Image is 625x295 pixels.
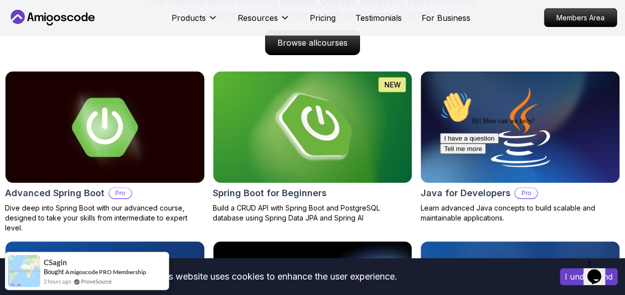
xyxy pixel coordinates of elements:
a: Browse allcourses [265,30,360,55]
h2: Advanced Spring Boot [5,186,104,200]
h2: Java for Developers [420,186,510,200]
img: Java for Developers card [421,72,620,183]
img: Advanced Spring Boot card [5,72,204,183]
a: Java for Developers cardJava for DevelopersProLearn advanced Java concepts to build scalable and ... [420,71,620,223]
div: This website uses cookies to enhance the user experience. [7,266,545,288]
h2: Spring Boot for Beginners [213,186,327,200]
p: Products [172,12,206,24]
a: Pricing [310,12,336,24]
button: Accept cookies [560,268,618,285]
p: Dive deep into Spring Boot with our advanced course, designed to take your skills from intermedia... [5,203,205,233]
p: Pro [109,188,131,198]
p: Members Area [544,9,617,27]
img: :wave: [4,4,36,36]
button: I have a question [4,46,63,56]
img: provesource social proof notification image [8,255,40,287]
p: Browse all [266,31,359,55]
span: Hi! How can we help? [4,30,98,37]
span: CSagin [44,258,67,267]
span: courses [317,38,348,48]
p: Resources [238,12,278,24]
button: Tell me more [4,56,50,67]
iframe: chat widget [436,87,615,250]
span: Bought [44,268,64,276]
img: Spring Boot for Beginners card [208,69,417,186]
p: Build a CRUD API with Spring Boot and PostgreSQL database using Spring Data JPA and Spring AI [213,203,413,223]
a: Amigoscode PRO Membership [65,268,146,276]
p: Learn advanced Java concepts to build scalable and maintainable applications. [420,203,620,223]
div: 👋Hi! How can we help?I have a questionTell me more [4,4,183,67]
p: NEW [384,80,400,90]
button: Products [172,12,218,32]
span: 2 hours ago [44,277,71,286]
a: Members Area [544,8,617,27]
a: ProveSource [81,277,112,286]
button: Resources [238,12,290,32]
a: Advanced Spring Boot cardAdvanced Spring BootProDive deep into Spring Boot with our advanced cour... [5,71,205,233]
a: Spring Boot for Beginners cardNEWSpring Boot for BeginnersBuild a CRUD API with Spring Boot and P... [213,71,413,223]
a: Testimonials [356,12,402,24]
a: For Business [422,12,470,24]
iframe: chat widget [583,255,615,285]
